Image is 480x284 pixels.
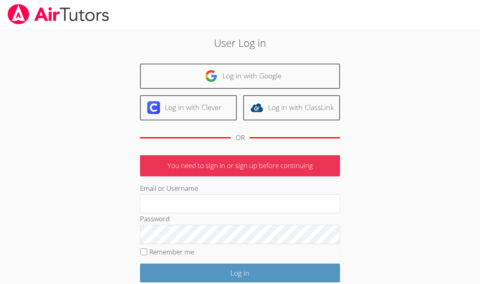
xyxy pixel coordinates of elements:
[110,35,370,50] h2: User Log in
[205,70,218,82] img: google-logo-50288ca7cdecda66e5e0955fdab243c47b7ad437acaf1139b6f446037453330a.svg
[140,155,340,176] p: You need to sign in or sign up before continuing
[140,184,198,193] label: Email or Username
[149,247,194,256] label: Remember me
[147,101,160,114] img: clever-logo-6eab21bc6e7a338710f1a6ff85c0baf02591cd810cc4098c63d3a4b26e2feb20.svg
[243,95,340,120] a: Log in with ClassLink
[140,64,340,89] a: Log in with Google
[250,101,263,114] img: classlink-logo-d6bb404cc1216ec64c9a2012d9dc4662098be43eaf13dc465df04b49fa7ab582.svg
[7,4,110,24] img: airtutors_banner-c4298cdbf04f3fff15de1276eac7730deb9818008684d7c2e4769d2f7ddbe033.png
[236,132,245,144] div: OR
[140,214,170,223] label: Password
[140,95,237,120] a: Log in with Clever
[140,264,340,282] input: Log in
